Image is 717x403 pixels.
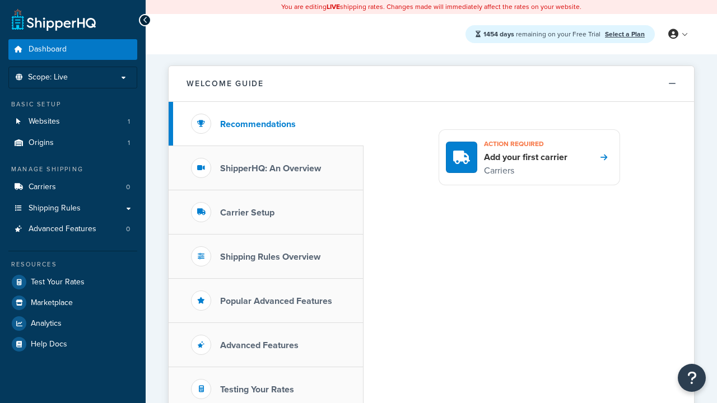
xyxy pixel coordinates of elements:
[220,385,294,395] h3: Testing Your Rates
[483,29,514,39] strong: 1454 days
[220,340,299,350] h3: Advanced Features
[605,29,645,39] a: Select a Plan
[8,133,137,153] li: Origins
[29,224,96,234] span: Advanced Features
[8,165,137,174] div: Manage Shipping
[8,272,137,292] a: Test Your Rates
[483,29,602,39] span: remaining on your Free Trial
[8,219,137,240] li: Advanced Features
[220,296,332,306] h3: Popular Advanced Features
[31,278,85,287] span: Test Your Rates
[31,319,62,329] span: Analytics
[8,39,137,60] a: Dashboard
[28,73,68,82] span: Scope: Live
[220,252,320,262] h3: Shipping Rules Overview
[484,137,567,151] h3: Action required
[29,138,54,148] span: Origins
[327,2,340,12] b: LIVE
[8,177,137,198] li: Carriers
[169,66,694,102] button: Welcome Guide
[29,204,81,213] span: Shipping Rules
[484,163,567,178] p: Carriers
[29,182,56,192] span: Carriers
[29,117,60,126] span: Websites
[8,100,137,109] div: Basic Setup
[220,208,274,218] h3: Carrier Setup
[8,198,137,219] a: Shipping Rules
[31,340,67,349] span: Help Docs
[126,224,130,234] span: 0
[8,293,137,313] a: Marketplace
[8,260,137,269] div: Resources
[220,163,321,174] h3: ShipperHQ: An Overview
[8,313,137,334] a: Analytics
[31,298,73,308] span: Marketplace
[187,79,264,88] h2: Welcome Guide
[126,182,130,192] span: 0
[8,334,137,354] a: Help Docs
[128,138,130,148] span: 1
[8,177,137,198] a: Carriers0
[8,111,137,132] a: Websites1
[8,219,137,240] a: Advanced Features0
[128,117,130,126] span: 1
[678,364,706,392] button: Open Resource Center
[484,151,567,163] h4: Add your first carrier
[220,119,296,129] h3: Recommendations
[29,45,67,54] span: Dashboard
[8,133,137,153] a: Origins1
[8,111,137,132] li: Websites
